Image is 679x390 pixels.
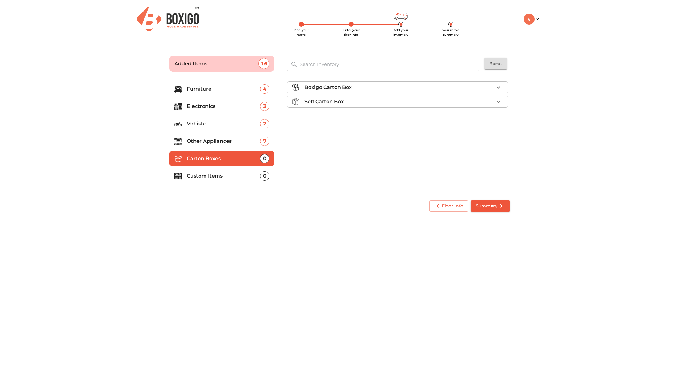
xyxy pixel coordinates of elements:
[471,200,510,212] button: Summary
[296,58,484,71] input: Search Inventory
[258,58,269,69] div: 16
[304,98,344,105] p: Self Carton Box
[174,60,259,67] p: Added Items
[434,202,463,210] span: Floor Info
[187,120,260,128] p: Vehicle
[429,200,468,212] button: Floor Info
[260,84,269,94] div: 4
[292,84,299,91] img: boxigo_carton_box
[260,154,269,163] div: 0
[187,85,260,93] p: Furniture
[260,119,269,128] div: 2
[137,7,199,31] img: Boxigo
[260,102,269,111] div: 3
[187,137,260,145] p: Other Appliances
[187,155,260,162] p: Carton Boxes
[476,202,505,210] span: Summary
[489,60,502,67] span: Reset
[343,28,360,37] span: Enter your floor info
[304,84,352,91] p: Boxigo Carton Box
[393,28,408,37] span: Add your inventory
[292,98,299,105] img: self_carton_box
[260,137,269,146] div: 7
[260,171,269,181] div: 0
[187,103,260,110] p: Electronics
[187,172,260,180] p: Custom Items
[442,28,459,37] span: Your move summary
[294,28,309,37] span: Plan your move
[484,58,507,69] button: Reset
